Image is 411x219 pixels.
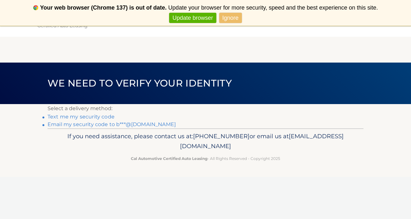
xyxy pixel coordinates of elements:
span: We need to verify your identity [48,77,232,89]
p: If you need assistance, please contact us at: or email us at [52,131,359,152]
a: Email my security code to b***@[DOMAIN_NAME] [48,121,176,127]
a: Text me my security code [48,114,115,120]
strong: Cal Automotive Certified Auto Leasing [131,156,207,161]
p: - All Rights Reserved - Copyright 2025 [52,155,359,162]
a: Ignore [219,13,242,23]
p: Select a delivery method: [48,104,363,113]
a: Update browser [169,13,216,23]
span: Update your browser for more security, speed and the best experience on this site. [168,4,378,11]
b: Your web browser (Chrome 137) is out of date. [40,4,167,11]
span: [PHONE_NUMBER] [193,132,250,140]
